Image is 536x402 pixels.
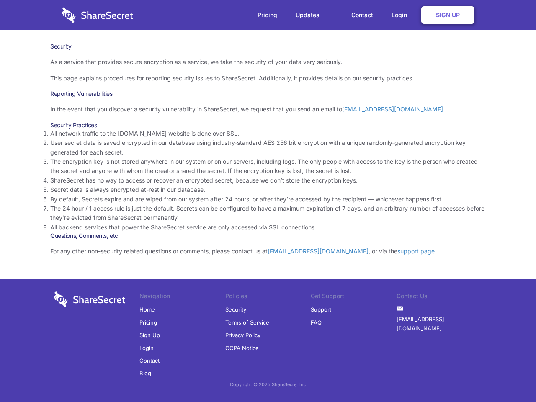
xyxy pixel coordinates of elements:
[139,329,160,341] a: Sign Up
[225,303,246,316] a: Security
[225,291,311,303] li: Policies
[383,2,420,28] a: Login
[139,316,157,329] a: Pricing
[50,204,486,223] li: The 24 hour / 1 access rule is just the default. Secrets can be configured to have a maximum expi...
[311,291,397,303] li: Get Support
[50,232,486,240] h3: Questions, Comments, etc.
[249,2,286,28] a: Pricing
[62,7,133,23] img: logo-wordmark-white-trans-d4663122ce5f474addd5e946df7df03e33cb6a1c49d2221995e7729f52c070b2.svg
[421,6,474,24] a: Sign Up
[50,138,486,157] li: User secret data is saved encrypted in our database using industry-standard AES 256 bit encryptio...
[268,247,368,255] a: [EMAIL_ADDRESS][DOMAIN_NAME]
[50,74,486,83] p: This page explains procedures for reporting security issues to ShareSecret. Additionally, it prov...
[50,195,486,204] li: By default, Secrets expire and are wiped from our system after 24 hours, or after they’re accesse...
[343,2,381,28] a: Contact
[139,354,160,367] a: Contact
[397,247,435,255] a: support page
[139,367,151,379] a: Blog
[225,342,259,354] a: CCPA Notice
[50,121,486,129] h3: Security Practices
[54,291,125,307] img: logo-wordmark-white-trans-d4663122ce5f474addd5e946df7df03e33cb6a1c49d2221995e7729f52c070b2.svg
[50,223,486,232] li: All backend services that power the ShareSecret service are only accessed via SSL connections.
[139,342,154,354] a: Login
[50,57,486,67] p: As a service that provides secure encryption as a service, we take the security of your data very...
[342,106,443,113] a: [EMAIL_ADDRESS][DOMAIN_NAME]
[139,291,225,303] li: Navigation
[50,105,486,114] p: In the event that you discover a security vulnerability in ShareSecret, we request that you send ...
[50,247,486,256] p: For any other non-security related questions or comments, please contact us at , or via the .
[397,291,482,303] li: Contact Us
[397,313,482,335] a: [EMAIL_ADDRESS][DOMAIN_NAME]
[225,329,260,341] a: Privacy Policy
[225,316,269,329] a: Terms of Service
[311,316,322,329] a: FAQ
[50,129,486,138] li: All network traffic to the [DOMAIN_NAME] website is done over SSL.
[50,43,486,50] h1: Security
[50,157,486,176] li: The encryption key is not stored anywhere in our system or on our servers, including logs. The on...
[50,185,486,194] li: Secret data is always encrypted at-rest in our database.
[50,90,486,98] h3: Reporting Vulnerabilities
[311,303,331,316] a: Support
[50,176,486,185] li: ShareSecret has no way to access or recover an encrypted secret, because we don’t store the encry...
[139,303,155,316] a: Home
